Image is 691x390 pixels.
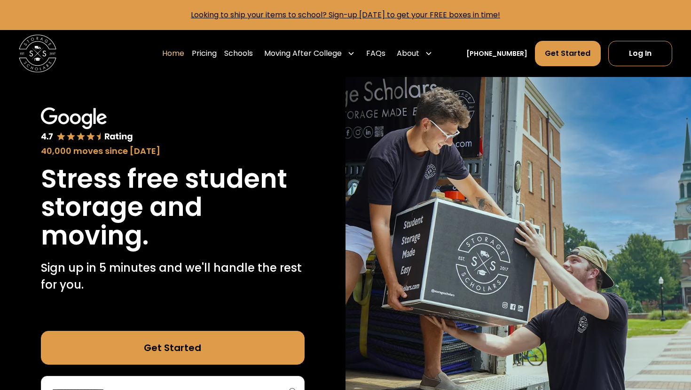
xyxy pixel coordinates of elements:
[466,49,527,59] a: [PHONE_NUMBER]
[162,40,184,67] a: Home
[192,40,217,67] a: Pricing
[366,40,385,67] a: FAQs
[535,41,600,66] a: Get Started
[397,48,419,59] div: About
[41,145,305,157] div: 40,000 moves since [DATE]
[608,41,672,66] a: Log In
[393,40,436,67] div: About
[41,260,305,293] p: Sign up in 5 minutes and we'll handle the rest for you.
[260,40,359,67] div: Moving After College
[19,35,56,72] a: home
[191,9,500,20] a: Looking to ship your items to school? Sign-up [DATE] to get your FREE boxes in time!
[264,48,342,59] div: Moving After College
[224,40,253,67] a: Schools
[19,35,56,72] img: Storage Scholars main logo
[41,165,305,250] h1: Stress free student storage and moving.
[41,331,305,365] a: Get Started
[41,107,133,143] img: Google 4.7 star rating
